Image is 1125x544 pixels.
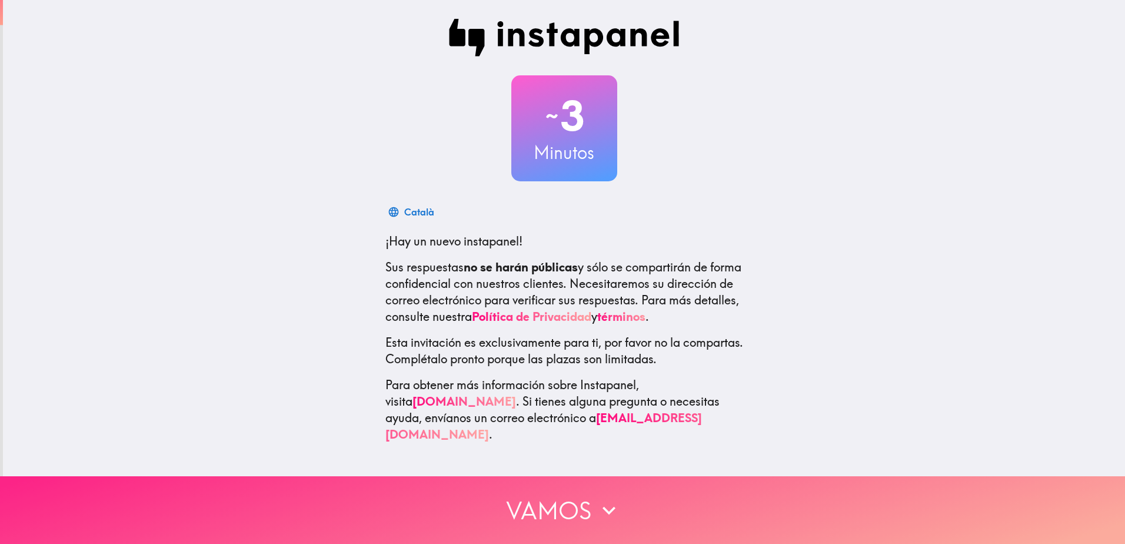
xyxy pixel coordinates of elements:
[404,204,434,220] div: Català
[449,19,680,57] img: Instapanel
[544,98,560,134] span: ~
[412,394,516,409] a: [DOMAIN_NAME]
[385,410,702,442] a: [EMAIL_ADDRESS][DOMAIN_NAME]
[511,92,617,140] h2: 3
[385,259,743,325] p: Sus respuestas y sólo se compartirán de forma confidencial con nuestros clientes. Necesitaremos s...
[385,200,439,224] button: Català
[385,234,522,248] span: ¡Hay un nuevo instapanel!
[511,140,617,165] h3: Minutos
[472,309,591,324] a: Política de Privacidad
[597,309,645,324] a: términos
[385,377,743,443] p: Para obtener más información sobre Instapanel, visita . Si tienes alguna pregunta o necesitas ayu...
[385,334,743,367] p: Esta invitación es exclusivamente para ti, por favor no la compartas. Complétalo pronto porque la...
[464,260,578,274] b: no se harán públicas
